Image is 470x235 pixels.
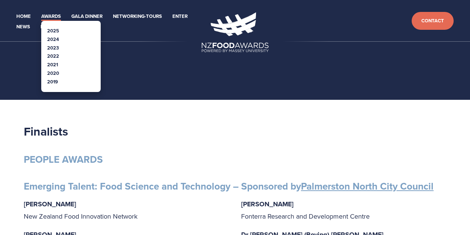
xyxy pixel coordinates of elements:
a: 2022 [47,53,59,60]
a: Partners [40,23,65,31]
a: 2020 [47,70,59,77]
a: 2019 [47,78,58,85]
a: Enter [172,12,188,21]
a: Contact [412,12,454,30]
a: Networking-Tours [113,12,162,21]
a: Palmerston North City Council [301,179,434,193]
strong: [PERSON_NAME] [24,199,76,209]
strong: Finalists [24,123,68,140]
a: 2021 [47,61,58,68]
a: 2024 [47,36,59,43]
strong: Emerging Talent: Food Science and Technology – Sponsored by [24,179,434,193]
a: Awards [41,12,61,21]
a: Gala Dinner [71,12,103,21]
a: Home [16,12,31,21]
p: New Zealand Food Innovation Network [24,198,229,222]
strong: PEOPLE AWARDS [24,152,103,166]
p: Fonterra Research and Development Centre [241,198,447,222]
a: 2023 [47,44,59,51]
a: News [16,23,30,31]
strong: [PERSON_NAME] [241,199,294,209]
